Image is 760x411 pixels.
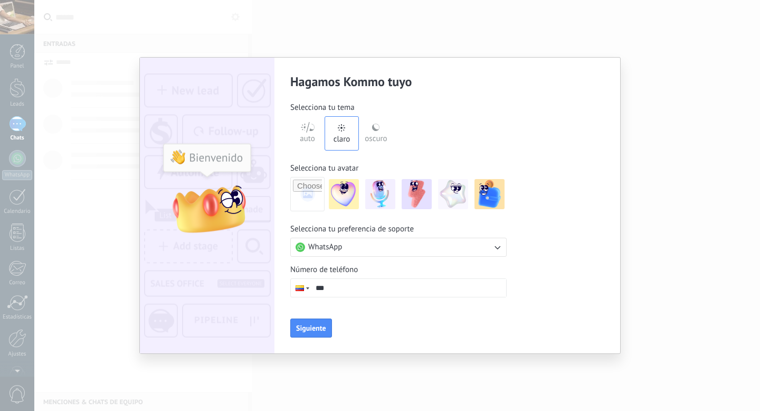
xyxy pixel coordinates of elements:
span: WhatsApp [308,242,342,253]
img: -5.jpeg [474,179,505,209]
div: claro [334,124,350,150]
span: Selecciona tu avatar [290,163,358,174]
span: Número de teléfono [290,265,358,275]
div: Colombia: + 57 [291,279,311,297]
button: WhatsApp [290,238,507,257]
h2: Hagamos Kommo tuyo [290,73,507,90]
img: customization-screen-img_ES.png [140,58,274,353]
img: -3.jpeg [402,179,432,209]
span: Selecciona tu preferencia de soporte [290,224,414,235]
div: oscuro [365,123,387,151]
img: -2.jpeg [365,179,395,209]
div: auto [300,123,315,151]
img: -4.jpeg [438,179,468,209]
img: -1.jpeg [329,179,359,209]
button: Siguiente [290,319,332,338]
span: Selecciona tu tema [290,102,355,113]
span: Siguiente [296,324,326,332]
